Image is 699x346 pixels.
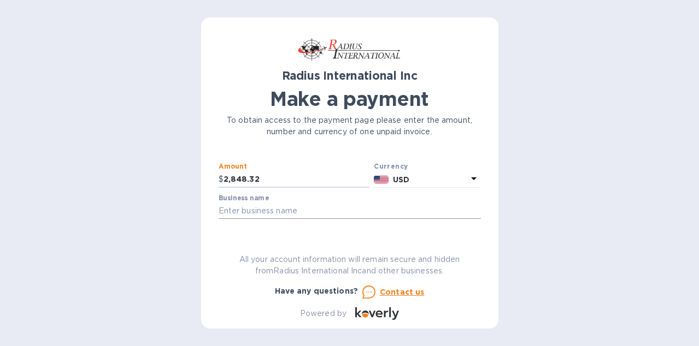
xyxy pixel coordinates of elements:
[275,287,359,295] b: Have any questions?
[374,176,389,183] img: USD
[219,115,481,138] p: To obtain access to the payment page please enter the amount, number and currency of one unpaid i...
[219,195,269,201] label: Business name
[219,254,481,277] p: All your account information will remain secure and hidden from Radius International Inc and othe...
[300,308,346,319] p: Powered by
[374,162,408,170] b: Currency
[219,87,481,110] h1: Make a payment
[224,171,370,188] input: 0.00
[219,174,224,185] p: $
[219,203,481,219] input: Enter business name
[380,288,425,296] u: Contact us
[282,69,418,82] b: Radius International Inc
[393,175,409,184] b: USD
[219,164,246,170] label: Amount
